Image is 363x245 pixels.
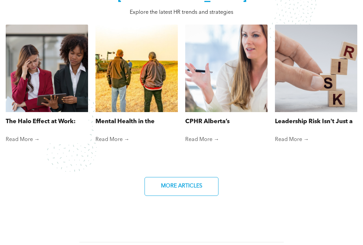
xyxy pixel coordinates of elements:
[275,117,357,126] a: Leadership Risk Isn't Just a C-Suite Concern
[130,10,233,15] span: Explore the latest HR trends and strategies
[145,177,218,196] a: MORE ARTICLES
[159,180,205,193] span: MORE ARTICLES
[185,136,268,143] a: Read More →
[6,136,88,143] a: Read More →
[275,136,357,143] a: Read More →
[185,117,268,126] a: CPHR Alberta’s Commitment to Supporting Reservists
[95,136,178,143] a: Read More →
[95,117,178,126] a: Mental Health in the Agriculture Industry
[6,117,88,126] a: The Halo Effect at Work: When First Impressions Cloud Fair Judgment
